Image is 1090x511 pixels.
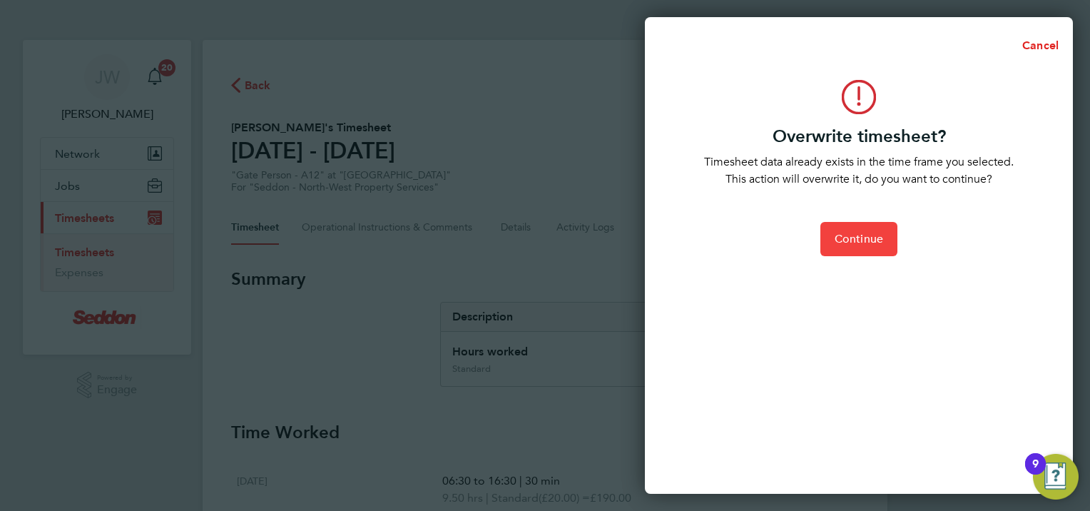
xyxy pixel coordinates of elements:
[835,232,883,246] span: Continue
[1033,454,1079,500] button: Open Resource Center, 9 new notifications
[685,171,1033,188] p: This action will overwrite it, do you want to continue?
[1018,39,1059,52] span: Cancel
[685,125,1033,148] h3: Overwrite timesheet?
[1032,464,1039,482] div: 9
[999,31,1073,60] button: Cancel
[685,153,1033,171] p: Timesheet data already exists in the time frame you selected.
[820,222,897,256] button: Continue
